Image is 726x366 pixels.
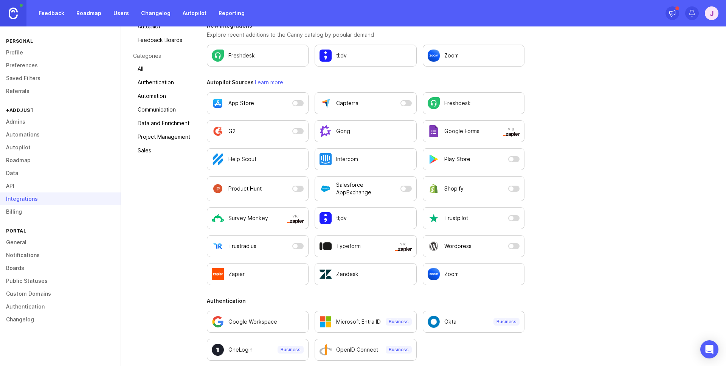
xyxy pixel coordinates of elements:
[207,45,309,67] a: Configure Freshdesk settings.
[423,45,524,67] a: Configure Zoom settings.
[705,6,718,20] button: J
[255,79,283,85] a: Learn more
[207,311,309,333] a: Configure Google Workspace settings.
[207,120,309,142] button: G2 is currently disabled as an Autopilot data source. Open a modal to adjust settings.
[389,319,409,325] p: Business
[287,213,304,223] span: via
[336,346,378,354] p: OpenID Connect
[207,235,309,257] button: Trustradius is currently disabled as an Autopilot data source. Open a modal to adjust settings.
[207,297,524,305] h3: Authentication
[423,235,524,257] button: Wordpress is currently disabled as an Autopilot data source. Open a modal to adjust settings.
[336,270,358,278] p: Zendesk
[207,339,309,361] a: Configure OneLogin settings.
[336,214,347,222] p: tl;dv
[228,242,256,250] p: Trustradius
[336,99,358,107] p: Capterra
[315,311,416,333] a: Configure Microsoft Entra ID settings.
[444,99,471,107] p: Freshdesk
[336,318,381,326] p: Microsoft Entra ID
[444,185,464,192] p: Shopify
[503,132,520,136] img: svg+xml;base64,PHN2ZyB3aWR0aD0iNTAwIiBoZWlnaHQ9IjEzNiIgZmlsbD0ibm9uZSIgeG1sbnM9Imh0dHA6Ly93d3cudz...
[72,6,106,20] a: Roadmap
[207,79,524,86] h3: Autopilot Sources
[228,99,254,107] p: App Store
[281,347,301,353] p: Business
[228,185,262,192] p: Product Hunt
[496,319,517,325] p: Business
[395,241,412,251] span: via
[207,148,309,170] a: Configure Help Scout settings.
[315,207,416,229] a: Configure tl;dv settings.
[336,52,347,59] p: tl;dv
[444,270,459,278] p: Zoom
[444,155,470,163] p: Play Store
[423,120,524,142] a: Configure Google Forms in a new tab.
[336,127,350,135] p: Gong
[207,92,309,114] button: App Store is currently disabled as an Autopilot data source. Open a modal to adjust settings.
[34,6,69,20] a: Feedback
[423,263,524,285] a: Configure Zoom settings.
[395,247,412,251] img: svg+xml;base64,PHN2ZyB3aWR0aD0iNTAwIiBoZWlnaHQ9IjEzNiIgZmlsbD0ibm9uZSIgeG1sbnM9Imh0dHA6Ly93d3cudz...
[423,148,524,170] button: Play Store is currently disabled as an Autopilot data source. Open a modal to adjust settings.
[315,45,416,67] a: Configure tl;dv settings.
[315,120,416,142] a: Configure Gong settings.
[444,318,456,326] p: Okta
[207,207,309,229] a: Configure Survey Monkey in a new tab.
[228,318,277,326] p: Google Workspace
[228,52,255,59] p: Freshdesk
[178,6,211,20] a: Autopilot
[133,63,195,75] a: All
[336,155,358,163] p: Intercom
[228,155,256,163] p: Help Scout
[336,242,361,250] p: Typeform
[133,104,195,116] a: Communication
[207,31,524,39] p: Explore recent additions to the Canny catalog by popular demand
[423,207,524,229] button: Trustpilot is currently disabled as an Autopilot data source. Open a modal to adjust settings.
[133,90,195,102] a: Automation
[389,347,409,353] p: Business
[423,92,524,114] a: Configure Freshdesk settings.
[444,52,459,59] p: Zoom
[287,219,304,223] img: svg+xml;base64,PHN2ZyB3aWR0aD0iNTAwIiBoZWlnaHQ9IjEzNiIgZmlsbD0ibm9uZSIgeG1sbnM9Imh0dHA6Ly93d3cudz...
[133,34,195,46] a: Feedback Boards
[444,214,468,222] p: Trustpilot
[315,263,416,285] a: Configure Zendesk settings.
[133,117,195,129] a: Data and Enrichment
[315,92,416,114] button: Capterra is currently disabled as an Autopilot data source. Open a modal to adjust settings.
[423,176,524,201] button: Shopify is currently disabled as an Autopilot data source. Open a modal to adjust settings.
[700,340,718,358] div: Open Intercom Messenger
[133,76,195,88] a: Authentication
[133,144,195,157] a: Sales
[503,126,520,136] span: via
[207,176,309,201] button: Product Hunt is currently disabled as an Autopilot data source. Open a modal to adjust settings.
[315,176,416,201] button: Salesforce AppExchange is currently disabled as an Autopilot data source. Open a modal to adjust ...
[207,263,309,285] a: Configure Zapier in a new tab.
[133,20,195,33] a: Autopilot
[133,131,195,143] a: Project Management
[228,270,245,278] p: Zapier
[214,6,249,20] a: Reporting
[228,127,236,135] p: G2
[228,214,268,222] p: Survey Monkey
[423,311,524,333] a: Configure Okta settings.
[444,242,472,250] p: Wordpress
[315,235,416,257] a: Configure Typeform in a new tab.
[336,181,397,196] p: Salesforce AppExchange
[109,6,133,20] a: Users
[315,339,416,361] a: Configure OpenID Connect settings.
[9,8,18,19] img: Canny Home
[137,6,175,20] a: Changelog
[228,346,253,354] p: OneLogin
[315,148,416,170] a: Configure Intercom settings.
[444,127,479,135] p: Google Forms
[133,52,195,60] p: Categories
